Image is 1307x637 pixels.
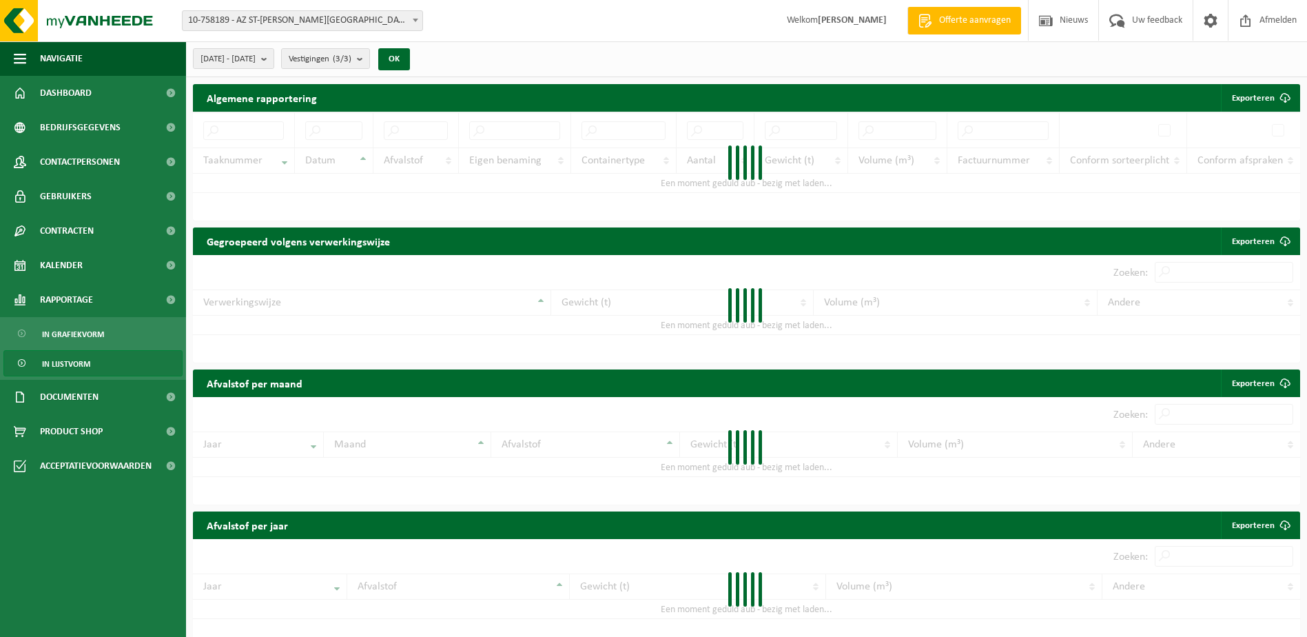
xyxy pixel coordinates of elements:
span: Documenten [40,380,99,414]
h2: Afvalstof per maand [193,370,316,396]
span: Bedrijfsgegevens [40,110,121,145]
span: Contracten [40,214,94,248]
a: In lijstvorm [3,350,183,376]
span: Gebruikers [40,179,92,214]
a: Exporteren [1221,370,1299,397]
span: Vestigingen [289,49,351,70]
span: In lijstvorm [42,351,90,377]
span: Navigatie [40,41,83,76]
button: Exporteren [1221,84,1299,112]
strong: [PERSON_NAME] [818,15,887,26]
button: Vestigingen(3/3) [281,48,370,69]
count: (3/3) [333,54,351,63]
span: Kalender [40,248,83,283]
a: Exporteren [1221,512,1299,539]
span: [DATE] - [DATE] [200,49,256,70]
a: Exporteren [1221,228,1299,255]
span: Dashboard [40,76,92,110]
span: 10-758189 - AZ ST-LUCAS BRUGGE - ASSEBROEK [182,10,423,31]
h2: Afvalstof per jaar [193,512,302,538]
span: 10-758189 - AZ ST-LUCAS BRUGGE - ASSEBROEK [183,11,422,30]
a: In grafiekvorm [3,321,183,347]
a: Offerte aanvragen [907,7,1021,34]
h2: Gegroepeerd volgens verwerkingswijze [193,228,404,254]
span: Contactpersonen [40,145,120,179]
span: Product Shop [40,414,103,449]
span: Rapportage [40,283,93,317]
button: OK [378,48,410,70]
h2: Algemene rapportering [193,84,331,112]
span: Acceptatievoorwaarden [40,449,152,483]
button: [DATE] - [DATE] [193,48,274,69]
span: Offerte aanvragen [936,14,1014,28]
span: In grafiekvorm [42,321,104,347]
